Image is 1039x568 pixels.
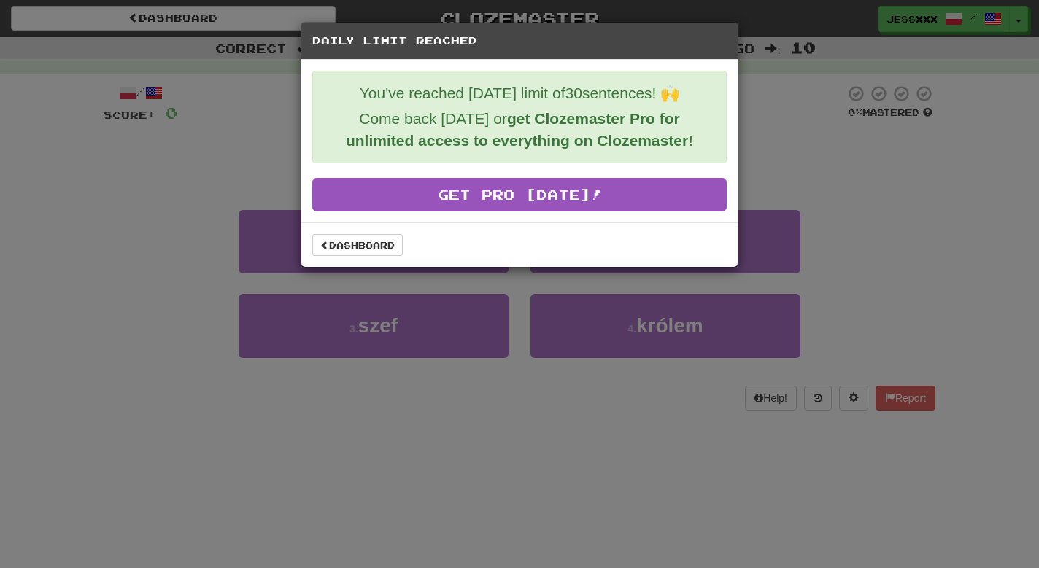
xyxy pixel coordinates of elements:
p: Come back [DATE] or [324,108,715,152]
h5: Daily Limit Reached [312,34,727,48]
strong: get Clozemaster Pro for unlimited access to everything on Clozemaster! [346,110,693,149]
a: Dashboard [312,234,403,256]
a: Get Pro [DATE]! [312,178,727,211]
p: You've reached [DATE] limit of 30 sentences! 🙌 [324,82,715,104]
